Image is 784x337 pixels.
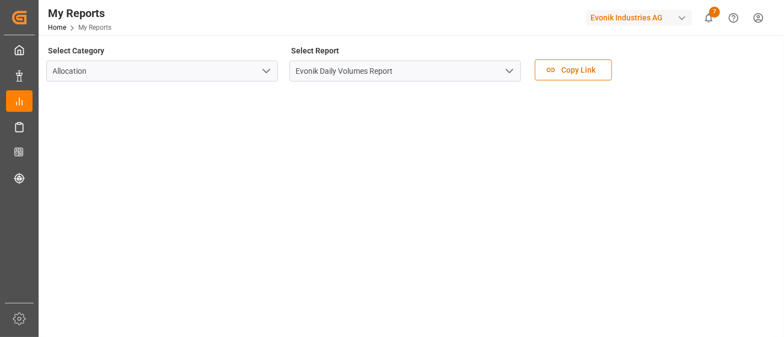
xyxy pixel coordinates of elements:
label: Select Report [289,43,341,58]
span: Copy Link [556,64,601,76]
button: show 7 new notifications [696,6,721,30]
span: 7 [709,7,720,18]
button: open menu [501,63,517,80]
a: Home [48,24,66,31]
div: My Reports [48,5,111,21]
div: Evonik Industries AG [586,10,692,26]
button: Copy Link [535,59,612,80]
input: Type to search/select [46,61,278,81]
button: open menu [257,63,274,80]
input: Type to search/select [289,61,521,81]
label: Select Category [46,43,106,58]
button: Help Center [721,6,746,30]
button: Evonik Industries AG [586,7,696,28]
